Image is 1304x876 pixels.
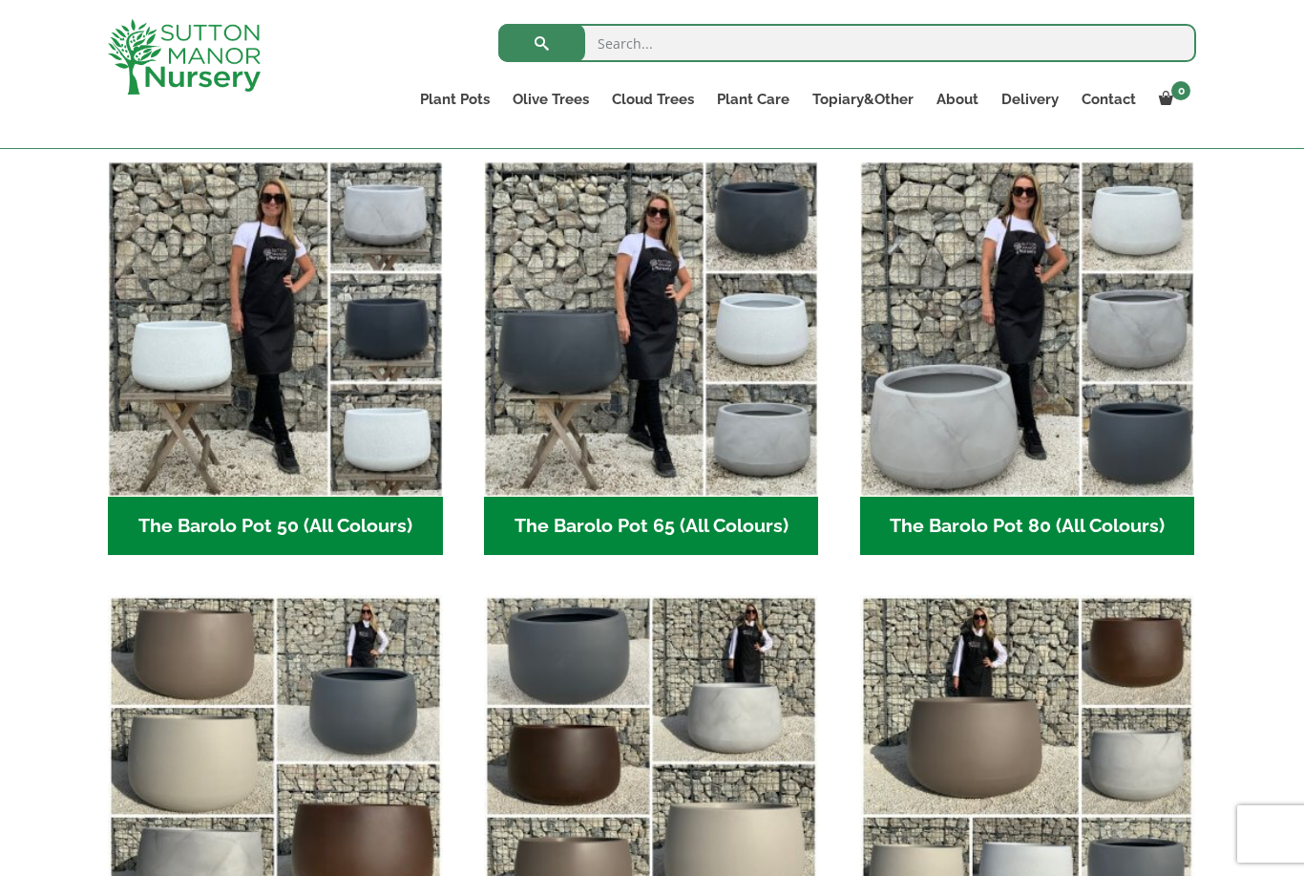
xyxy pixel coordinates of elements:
a: Cloud Trees [600,86,705,113]
span: 0 [1171,81,1190,100]
img: The Barolo Pot 80 (All Colours) [860,161,1195,497]
img: The Barolo Pot 65 (All Colours) [484,161,819,497]
img: The Barolo Pot 50 (All Colours) [108,161,443,497]
a: Visit product category The Barolo Pot 50 (All Colours) [108,161,443,555]
a: Contact [1070,86,1147,113]
h2: The Barolo Pot 80 (All Colours) [860,497,1195,556]
a: Olive Trees [501,86,600,113]
h2: The Barolo Pot 50 (All Colours) [108,497,443,556]
h2: The Barolo Pot 65 (All Colours) [484,497,819,556]
a: Plant Care [705,86,801,113]
a: About [925,86,990,113]
a: Visit product category The Barolo Pot 65 (All Colours) [484,161,819,555]
a: Plant Pots [409,86,501,113]
input: Search... [498,24,1196,62]
a: Topiary&Other [801,86,925,113]
a: Delivery [990,86,1070,113]
a: 0 [1147,86,1196,113]
img: logo [108,19,261,95]
a: Visit product category The Barolo Pot 80 (All Colours) [860,161,1195,555]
